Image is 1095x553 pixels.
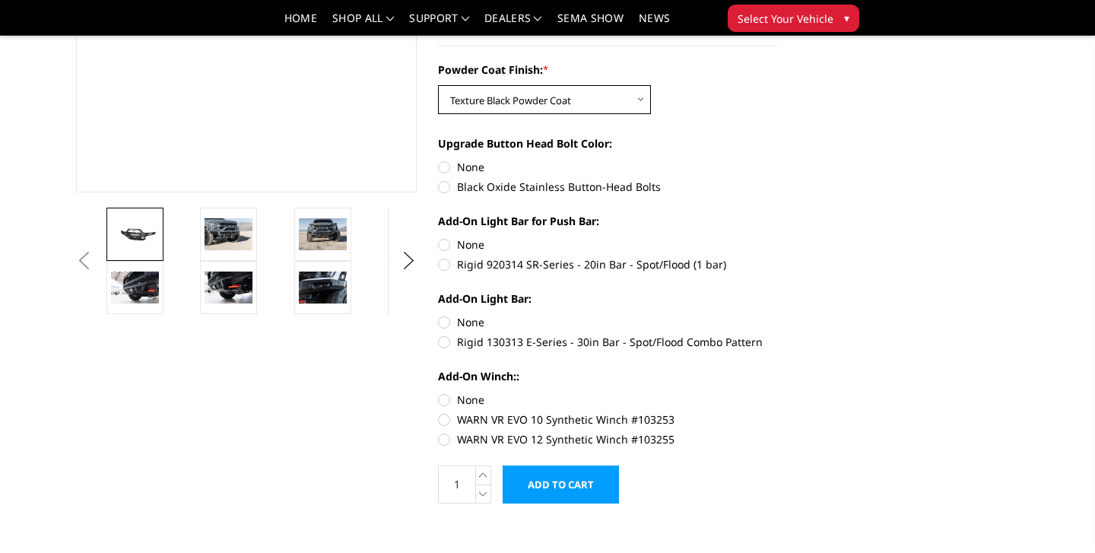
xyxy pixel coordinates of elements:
[299,218,347,250] img: 2021-2025 Ford Raptor - Freedom Series - Baja Front Bumper (winch mount)
[438,334,779,350] label: Rigid 130313 E-Series - 30in Bar - Spot/Flood Combo Pattern
[438,256,779,272] label: Rigid 920314 SR-Series - 20in Bar - Spot/Flood (1 bar)
[438,159,779,175] label: None
[332,13,394,35] a: shop all
[557,13,624,35] a: SEMA Show
[397,249,420,272] button: Next
[438,392,779,408] label: None
[438,368,779,384] label: Add-On Winch::
[111,223,159,245] img: 2021-2025 Ford Raptor - Freedom Series - Baja Front Bumper (winch mount)
[438,135,779,151] label: Upgrade Button Head Bolt Color:
[111,272,159,304] img: 2021-2025 Ford Raptor - Freedom Series - Baja Front Bumper (winch mount)
[205,218,252,250] img: 2021-2025 Ford Raptor - Freedom Series - Baja Front Bumper (winch mount)
[438,412,779,427] label: WARN VR EVO 10 Synthetic Winch #103253
[438,237,779,253] label: None
[72,249,95,272] button: Previous
[438,291,779,307] label: Add-On Light Bar:
[205,272,252,304] img: 2021-2025 Ford Raptor - Freedom Series - Baja Front Bumper (winch mount)
[438,431,779,447] label: WARN VR EVO 12 Synthetic Winch #103255
[728,5,859,32] button: Select Your Vehicle
[639,13,670,35] a: News
[438,62,779,78] label: Powder Coat Finish:
[409,13,469,35] a: Support
[484,13,542,35] a: Dealers
[738,11,833,27] span: Select Your Vehicle
[438,179,779,195] label: Black Oxide Stainless Button-Head Bolts
[438,213,779,229] label: Add-On Light Bar for Push Bar:
[299,272,347,304] img: 2021-2025 Ford Raptor - Freedom Series - Baja Front Bumper (winch mount)
[284,13,317,35] a: Home
[844,10,849,26] span: ▾
[503,466,619,504] input: Add to Cart
[438,314,779,330] label: None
